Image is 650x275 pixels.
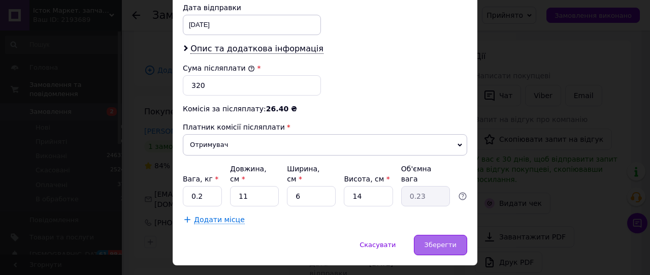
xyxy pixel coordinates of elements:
span: Опис та додаткова інформація [190,44,323,54]
label: Сума післяплати [183,64,255,72]
span: Отримувач [183,134,467,156]
span: Платник комісії післяплати [183,123,285,131]
label: Довжина, см [230,165,267,183]
label: Вага, кг [183,175,218,183]
label: Висота, см [344,175,389,183]
div: Комісія за післяплату: [183,104,467,114]
span: 26.40 ₴ [266,105,297,113]
span: Зберегти [425,241,457,249]
div: Дата відправки [183,3,321,13]
div: Об'ємна вага [401,164,450,184]
span: Додати місце [194,216,245,224]
span: Скасувати [360,241,396,249]
label: Ширина, см [287,165,319,183]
